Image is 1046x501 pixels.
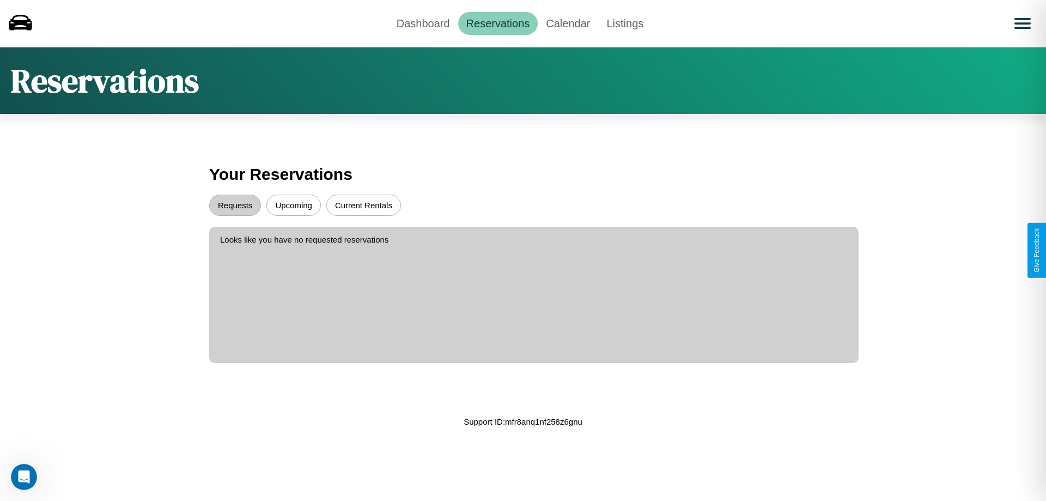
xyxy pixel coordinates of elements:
[598,12,652,35] a: Listings
[1033,228,1041,273] div: Give Feedback
[464,414,582,429] p: Support ID: mfr8anq1nf258z6gnu
[538,12,598,35] a: Calendar
[1007,8,1038,39] button: Open menu
[266,195,321,216] button: Upcoming
[326,195,401,216] button: Current Rentals
[220,232,848,247] p: Looks like you have no requested reservations
[209,195,261,216] button: Requests
[11,464,37,490] iframe: Intercom live chat
[11,58,199,103] h1: Reservations
[388,12,458,35] a: Dashboard
[209,160,837,189] h3: Your Reservations
[458,12,538,35] a: Reservations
